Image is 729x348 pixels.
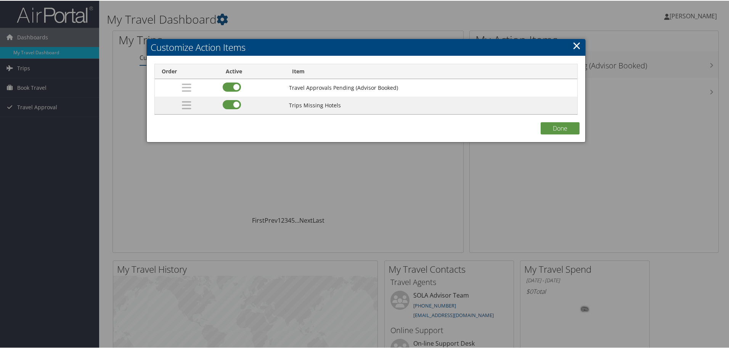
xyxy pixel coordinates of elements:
button: Done [541,121,580,134]
h2: Customize Action Items [147,38,585,55]
th: Active [219,63,285,78]
th: Order [155,63,219,78]
td: Trips Missing Hotels [285,96,577,113]
th: Item [285,63,577,78]
td: Travel Approvals Pending (Advisor Booked) [285,78,577,96]
a: Close [572,37,581,52]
